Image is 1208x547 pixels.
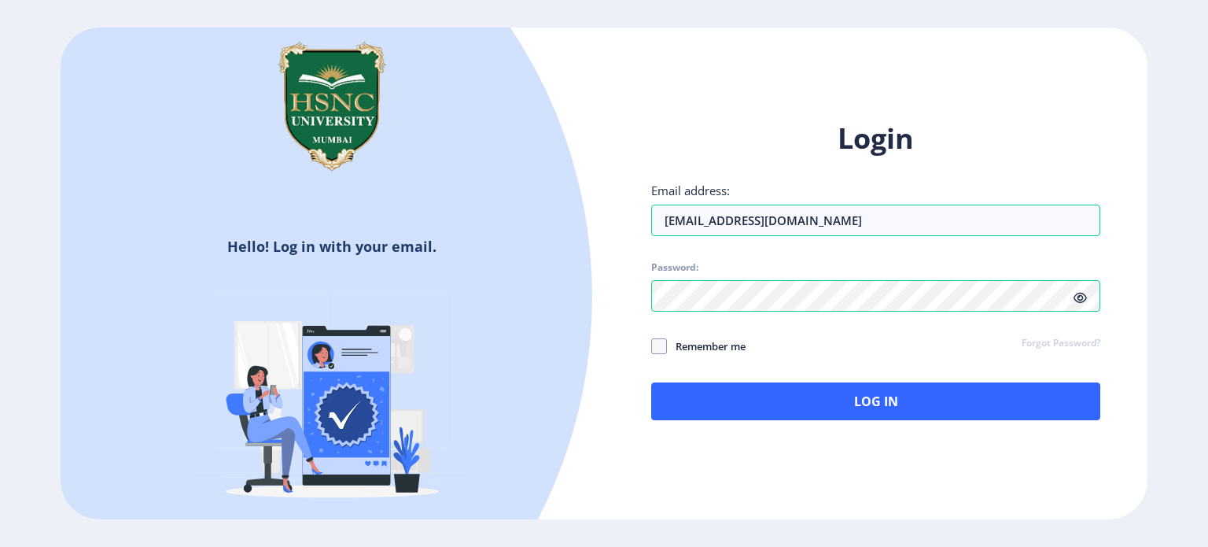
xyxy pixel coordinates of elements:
img: Verified-rafiki.svg [194,262,470,538]
img: hsnc.png [253,28,411,185]
label: Email address: [651,183,730,198]
label: Password: [651,261,698,274]
a: Forgot Password? [1022,337,1100,351]
h1: Login [651,120,1100,157]
button: Log In [651,383,1100,420]
input: Email address [651,205,1100,236]
span: Remember me [667,337,746,356]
